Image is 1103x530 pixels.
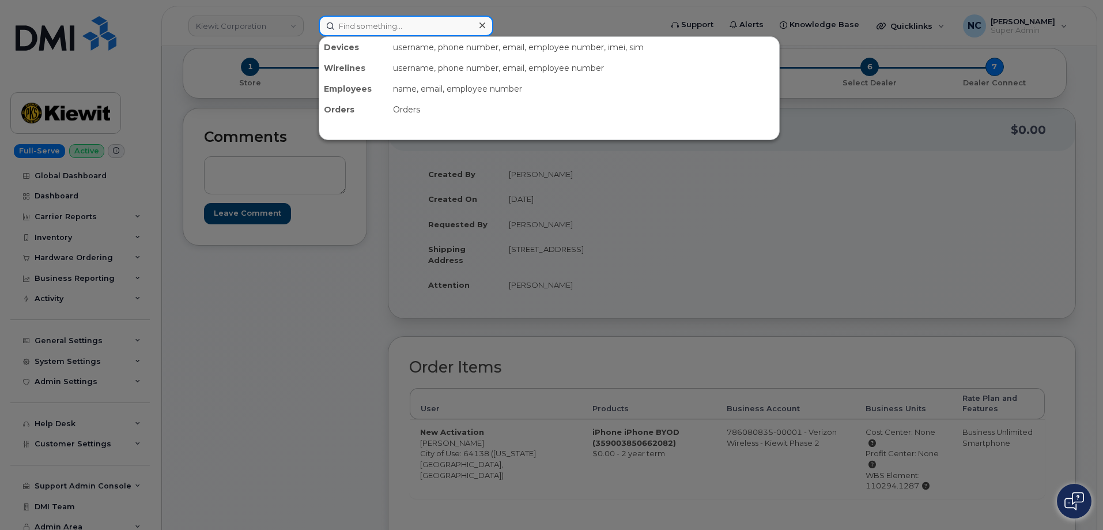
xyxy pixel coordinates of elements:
[319,99,388,120] div: Orders
[319,37,388,58] div: Devices
[319,16,493,36] input: Find something...
[1064,492,1084,510] img: Open chat
[319,78,388,99] div: Employees
[388,78,779,99] div: name, email, employee number
[388,99,779,120] div: Orders
[388,37,779,58] div: username, phone number, email, employee number, imei, sim
[388,58,779,78] div: username, phone number, email, employee number
[319,58,388,78] div: Wirelines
